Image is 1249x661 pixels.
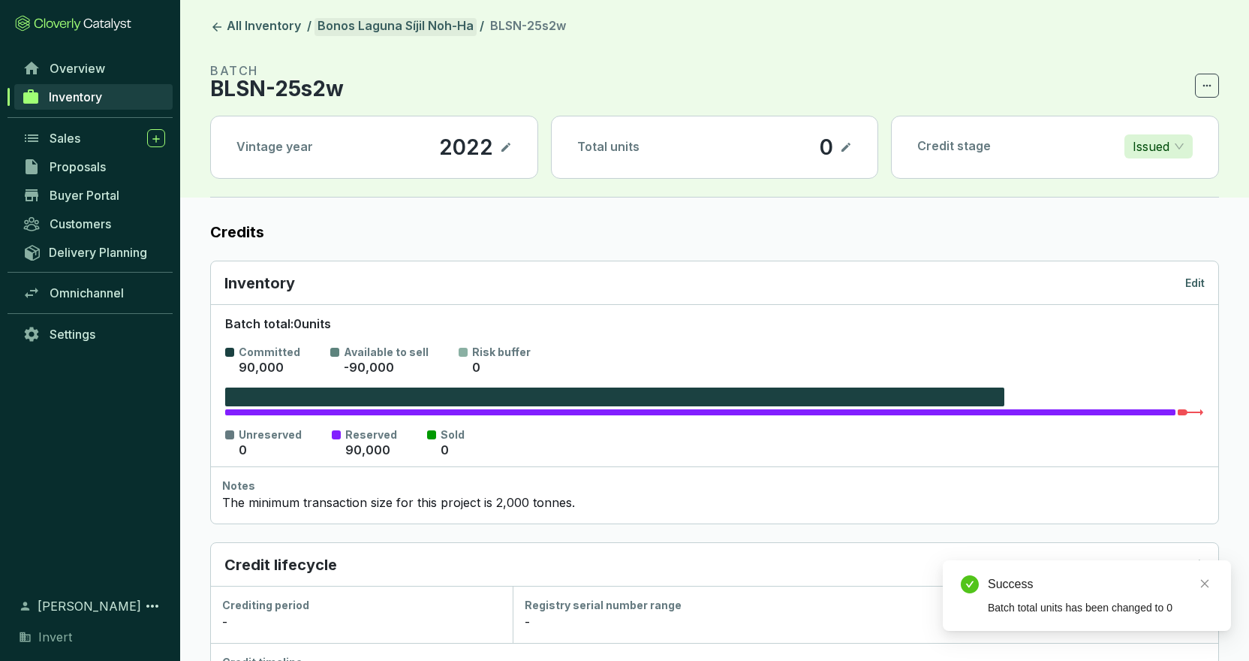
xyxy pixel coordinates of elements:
[15,56,173,81] a: Overview
[345,427,397,442] p: Reserved
[210,62,344,80] p: BATCH
[50,216,111,231] span: Customers
[224,273,295,294] p: Inventory
[525,598,1206,613] div: Registry serial number range
[15,183,173,208] a: Buyer Portal
[480,18,484,36] li: /
[239,427,302,442] p: Unreserved
[222,493,1206,512] div: The minimum transaction size for this project is 2,000 tonnes.
[988,575,1213,593] div: Success
[315,18,477,36] a: Bonos Laguna Síjil Noh-Ha
[344,360,394,376] p: -90,000
[50,188,119,203] span: Buyer Portal
[222,478,1206,493] div: Notes
[50,285,124,300] span: Omnichannel
[472,345,531,360] p: Risk buffer
[239,442,247,459] p: 0
[239,345,300,360] p: Committed
[490,18,566,33] span: BLSN-25s2w
[1185,557,1205,572] p: Edit
[15,211,173,237] a: Customers
[50,61,105,76] span: Overview
[577,139,640,155] p: Total units
[988,599,1213,616] div: Batch total units has been changed to 0
[307,18,311,36] li: /
[441,427,465,442] p: Sold
[15,280,173,306] a: Omnichannel
[50,327,95,342] span: Settings
[15,154,173,180] a: Proposals
[1199,578,1210,589] span: close
[224,554,337,575] p: Credit lifecycle
[222,598,501,613] div: Crediting period
[344,345,429,360] p: Available to sell
[15,321,173,347] a: Settings
[222,613,501,631] div: -
[1133,135,1169,158] p: Issued
[236,139,313,155] p: Vintage year
[472,360,480,375] span: 0
[210,222,1219,243] label: Credits
[38,628,72,646] span: Invert
[819,134,834,160] p: 0
[441,442,449,459] p: 0
[1185,276,1205,291] p: Edit
[50,159,106,174] span: Proposals
[15,125,173,151] a: Sales
[438,134,494,160] p: 2022
[38,597,141,615] span: [PERSON_NAME]
[917,138,991,155] p: Credit stage
[49,245,147,260] span: Delivery Planning
[961,575,979,593] span: check-circle
[207,18,304,36] a: All Inventory
[49,89,102,104] span: Inventory
[225,316,1203,333] p: Batch total: 0 units
[210,80,344,98] p: BLSN-25s2w
[525,613,1206,631] div: -
[239,360,284,376] p: 90,000
[50,131,80,146] span: Sales
[1196,575,1213,592] a: Close
[14,84,173,110] a: Inventory
[345,442,390,459] p: 90,000
[15,240,173,264] a: Delivery Planning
